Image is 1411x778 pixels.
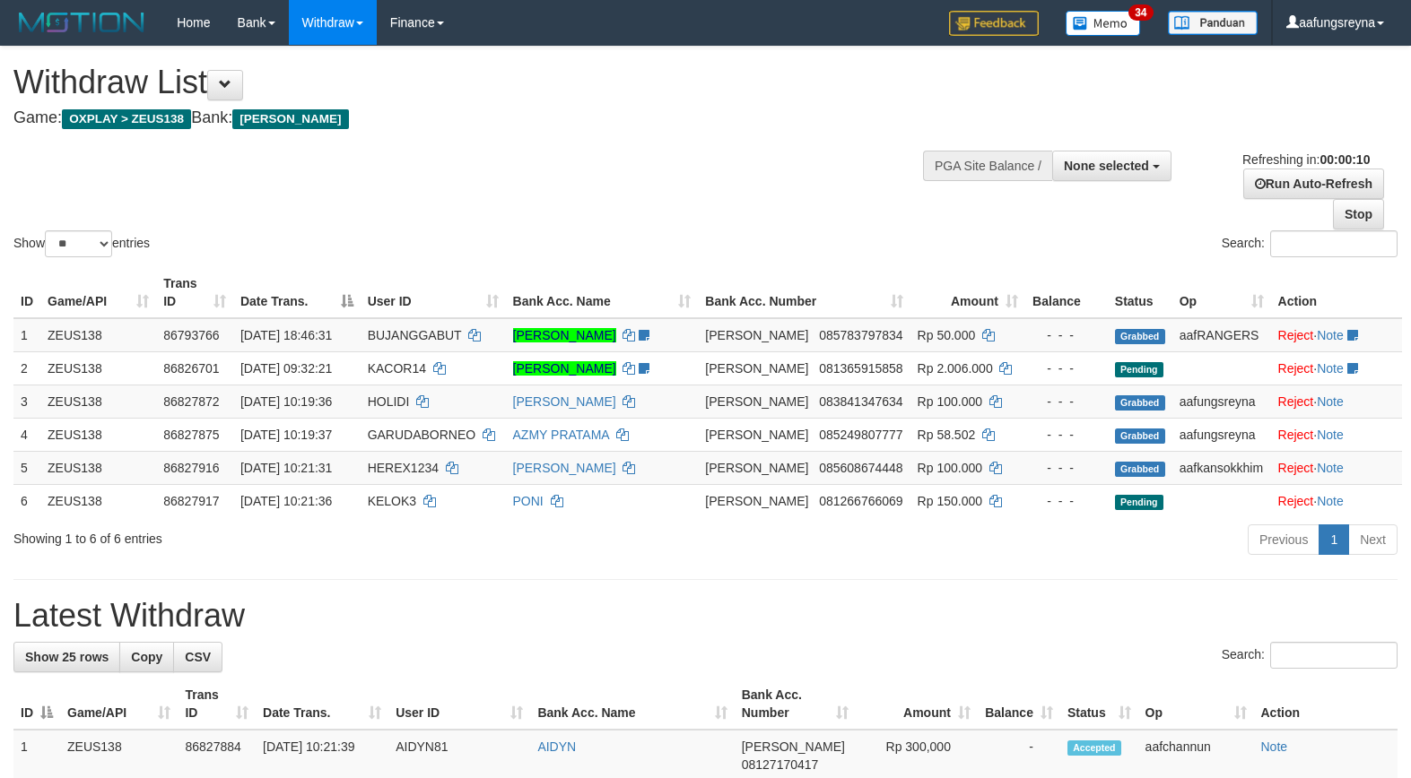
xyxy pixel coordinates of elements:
label: Search: [1222,230,1398,257]
a: Show 25 rows [13,642,120,672]
span: 86827916 [163,461,219,475]
th: Amount: activate to sort column ascending [910,267,1025,318]
td: aafungsreyna [1172,418,1271,451]
th: Date Trans.: activate to sort column descending [233,267,361,318]
td: 4 [13,418,40,451]
span: [DATE] 10:19:36 [240,394,332,409]
td: · [1271,351,1402,385]
span: Grabbed [1115,395,1165,411]
span: BUJANGGABUT [368,328,462,342]
th: Bank Acc. Number: activate to sort column ascending [698,267,910,318]
span: Copy [131,650,162,664]
th: Status [1108,267,1172,318]
th: Bank Acc. Name: activate to sort column ascending [506,267,699,318]
th: Bank Acc. Name: activate to sort column ascending [530,679,734,730]
th: Game/API: activate to sort column ascending [40,267,156,318]
a: AZMY PRATAMA [513,428,609,442]
a: AIDYN [537,739,576,754]
a: [PERSON_NAME] [513,328,616,342]
td: aafungsreyna [1172,385,1271,418]
a: Note [1317,428,1344,442]
span: Rp 2.006.000 [918,361,993,376]
div: - - - [1032,459,1101,477]
td: ZEUS138 [40,484,156,517]
a: Run Auto-Refresh [1243,169,1384,199]
h1: Withdraw List [13,65,923,100]
div: - - - [1032,326,1101,344]
span: Copy 085608674448 to clipboard [819,461,902,475]
th: Date Trans.: activate to sort column ascending [256,679,388,730]
span: Pending [1115,495,1163,510]
button: None selected [1052,151,1171,181]
a: Stop [1333,199,1384,229]
td: ZEUS138 [40,451,156,484]
span: Rp 100.000 [918,394,982,409]
div: - - - [1032,359,1101,377]
td: 2 [13,351,40,385]
input: Search: [1270,642,1398,669]
h4: Game: Bank: [13,109,923,127]
th: Balance: activate to sort column ascending [978,679,1060,730]
a: Reject [1278,328,1314,342]
span: 86793766 [163,328,219,342]
span: [PERSON_NAME] [705,328,808,342]
span: [DATE] 10:21:31 [240,461,332,475]
span: 86827917 [163,494,219,508]
a: Next [1348,524,1398,555]
span: Rp 58.502 [918,428,976,442]
span: [DATE] 09:32:21 [240,361,332,376]
td: · [1271,484,1402,517]
a: Note [1261,739,1288,754]
span: Grabbed [1115,462,1165,477]
a: Reject [1278,494,1314,508]
td: ZEUS138 [40,385,156,418]
select: Showentries [45,230,112,257]
div: - - - [1032,492,1101,510]
a: PONI [513,494,544,508]
span: 86827875 [163,428,219,442]
td: · [1271,318,1402,352]
span: [PERSON_NAME] [232,109,348,129]
th: Bank Acc. Number: activate to sort column ascending [735,679,856,730]
td: 5 [13,451,40,484]
a: 1 [1319,524,1349,555]
div: PGA Site Balance / [923,151,1052,181]
h1: Latest Withdraw [13,598,1398,634]
td: aafRANGERS [1172,318,1271,352]
span: Copy 083841347634 to clipboard [819,394,902,409]
span: [PERSON_NAME] [705,428,808,442]
span: Refreshing in: [1242,152,1370,167]
label: Show entries [13,230,150,257]
th: Amount: activate to sort column ascending [856,679,978,730]
span: [DATE] 10:21:36 [240,494,332,508]
span: Copy 085783797834 to clipboard [819,328,902,342]
span: 34 [1128,4,1153,21]
span: Grabbed [1115,428,1165,444]
span: [PERSON_NAME] [705,494,808,508]
th: ID: activate to sort column descending [13,679,60,730]
td: 6 [13,484,40,517]
span: Rp 50.000 [918,328,976,342]
span: Pending [1115,362,1163,377]
span: Rp 150.000 [918,494,982,508]
span: Accepted [1067,740,1121,756]
a: Reject [1278,461,1314,475]
span: KACOR14 [368,361,426,376]
td: 3 [13,385,40,418]
span: 86827872 [163,394,219,409]
th: Game/API: activate to sort column ascending [60,679,178,730]
a: [PERSON_NAME] [513,461,616,475]
td: · [1271,418,1402,451]
th: Trans ID: activate to sort column ascending [178,679,256,730]
td: · [1271,451,1402,484]
span: Copy 081266766069 to clipboard [819,494,902,508]
th: User ID: activate to sort column ascending [388,679,530,730]
a: Reject [1278,428,1314,442]
span: [PERSON_NAME] [705,361,808,376]
label: Search: [1222,642,1398,669]
span: [PERSON_NAME] [705,394,808,409]
img: panduan.png [1168,11,1258,35]
th: Status: activate to sort column ascending [1060,679,1138,730]
a: [PERSON_NAME] [513,361,616,376]
td: 1 [13,318,40,352]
